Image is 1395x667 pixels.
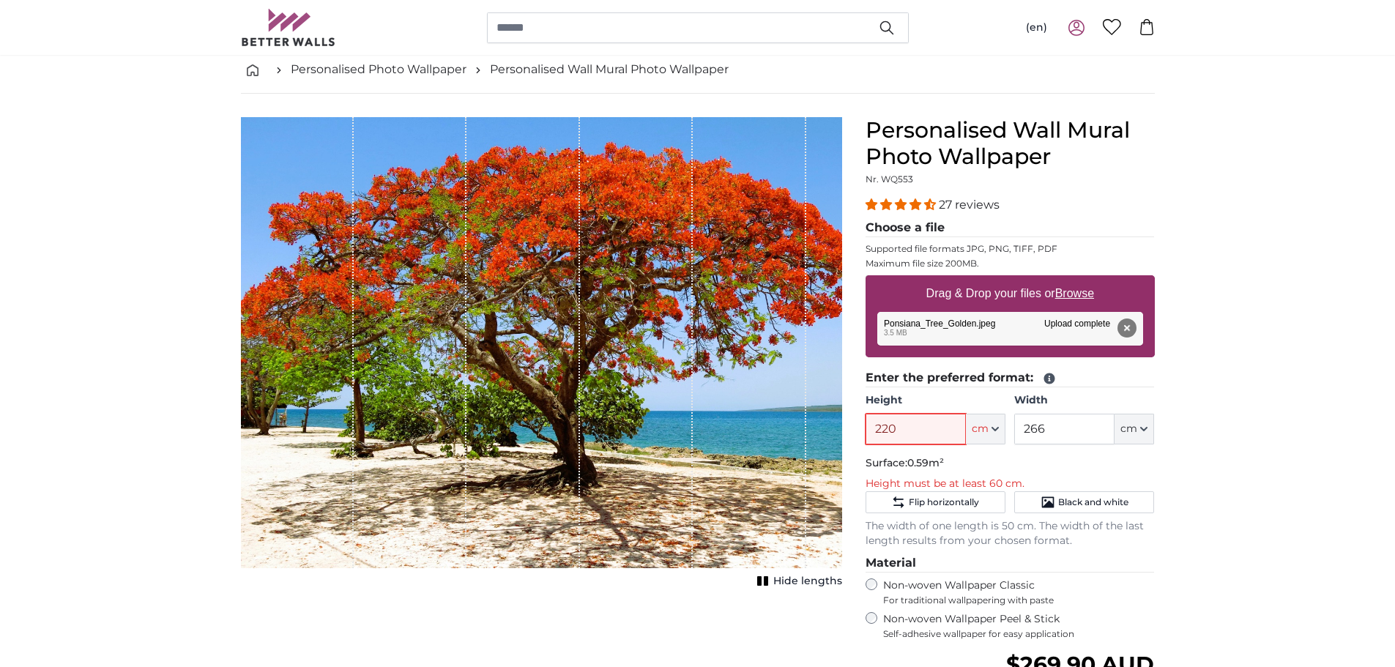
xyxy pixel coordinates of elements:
p: Maximum file size 200MB. [866,258,1155,269]
button: Hide lengths [753,571,842,592]
label: Drag & Drop your files or [920,279,1099,308]
span: Flip horizontally [909,496,979,508]
p: Height must be at least 60 cm. [866,477,1155,491]
label: Width [1014,393,1154,408]
h1: Personalised Wall Mural Photo Wallpaper [866,117,1155,170]
span: cm [972,422,989,436]
span: cm [1120,422,1137,436]
a: Personalised Wall Mural Photo Wallpaper [490,61,729,78]
button: Black and white [1014,491,1154,513]
p: The width of one length is 50 cm. The width of the last length results from your chosen format. [866,519,1155,548]
span: Self-adhesive wallpaper for easy application [883,628,1155,640]
button: cm [966,414,1005,444]
span: For traditional wallpapering with paste [883,595,1155,606]
a: Personalised Photo Wallpaper [291,61,466,78]
label: Height [866,393,1005,408]
img: Betterwalls [241,9,336,46]
span: 27 reviews [939,198,1000,212]
p: Supported file formats JPG, PNG, TIFF, PDF [866,243,1155,255]
label: Non-woven Wallpaper Peel & Stick [883,612,1155,640]
legend: Choose a file [866,219,1155,237]
button: Flip horizontally [866,491,1005,513]
u: Browse [1055,287,1094,299]
button: cm [1115,414,1154,444]
div: 1 of 1 [241,117,842,592]
span: 0.59m² [907,456,944,469]
p: Surface: [866,456,1155,471]
span: Nr. WQ553 [866,174,913,185]
span: Hide lengths [773,574,842,589]
legend: Material [866,554,1155,573]
legend: Enter the preferred format: [866,369,1155,387]
label: Non-woven Wallpaper Classic [883,578,1155,606]
button: (en) [1014,15,1059,41]
nav: breadcrumbs [241,46,1155,94]
span: 4.41 stars [866,198,939,212]
span: Black and white [1058,496,1128,508]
